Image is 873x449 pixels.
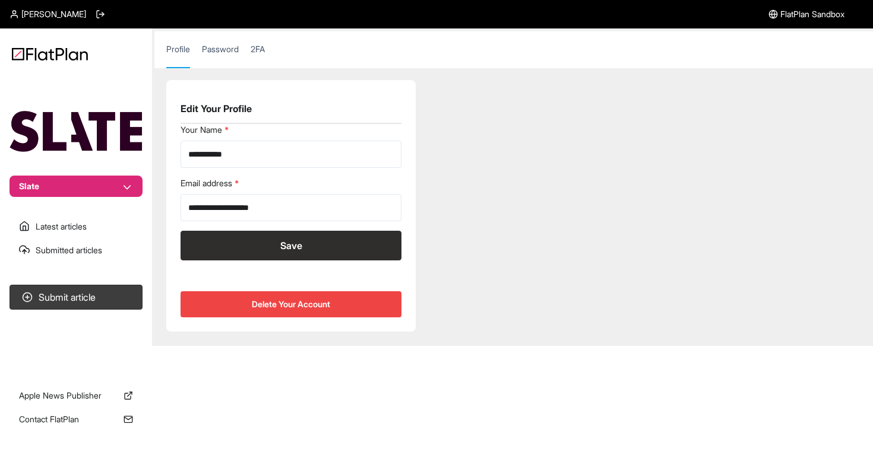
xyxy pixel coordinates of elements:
[780,8,844,20] span: FlatPlan Sandbox
[10,240,143,261] a: Submitted articles
[202,43,239,67] a: Password
[21,8,86,20] span: [PERSON_NAME]
[10,176,143,197] button: Slate
[10,8,86,20] a: [PERSON_NAME]
[251,43,265,67] a: 2FA
[10,385,143,406] a: Apple News Publisher
[166,43,190,68] a: Profile
[10,409,143,430] a: Contact FlatPlan
[181,101,401,116] h1: Edit Your Profile
[181,231,401,260] button: Save
[181,124,401,136] label: Your Name
[12,47,88,60] img: Logo
[10,216,143,237] a: Latest articles
[181,177,401,189] label: Email address
[181,291,401,317] button: Delete Your Account
[10,111,143,152] img: Publication Logo
[10,285,143,310] button: Submit article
